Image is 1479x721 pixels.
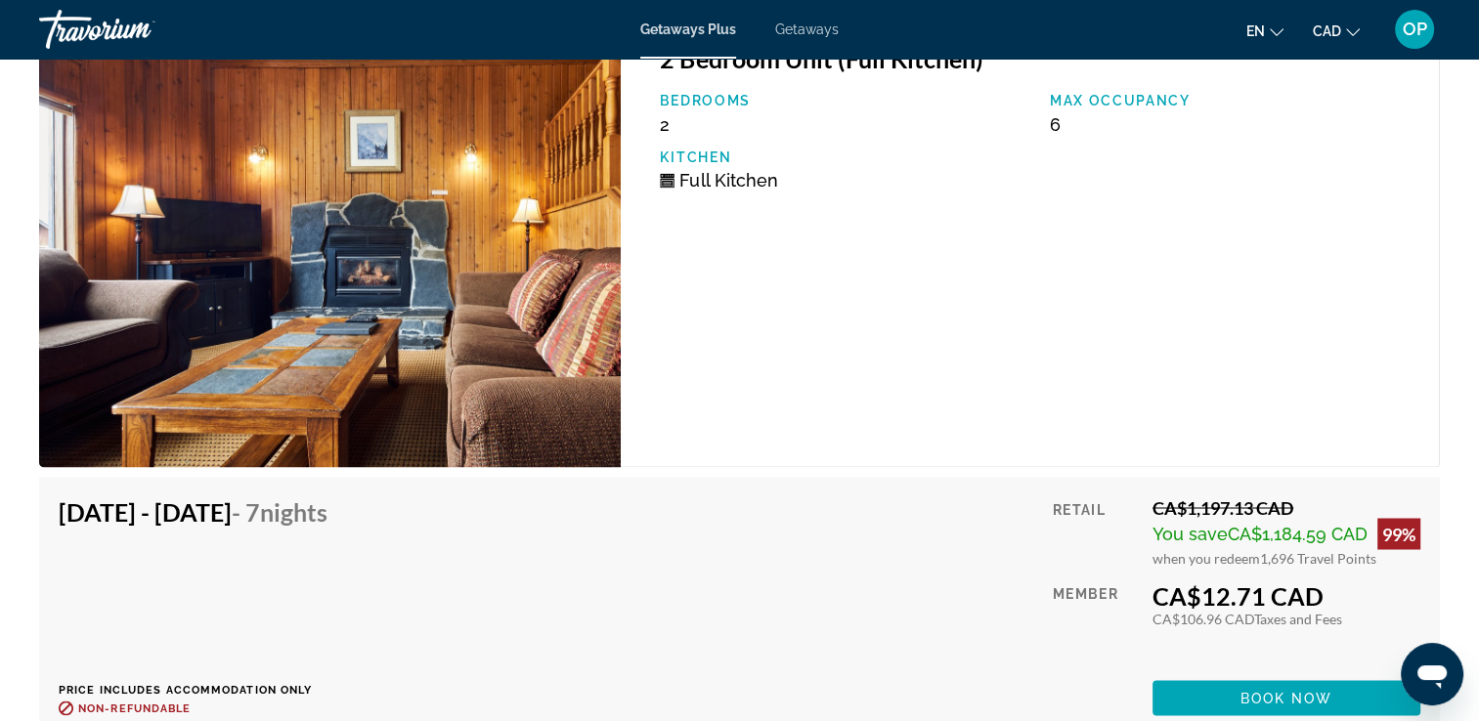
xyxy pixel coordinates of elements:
div: CA$12.71 CAD [1153,580,1420,610]
div: Member [1053,580,1138,665]
span: You save [1153,523,1228,543]
span: - 7 [232,496,327,526]
span: Non-refundable [78,701,191,714]
button: Book now [1153,680,1420,715]
span: OP [1403,20,1427,39]
span: when you redeem [1153,549,1260,566]
span: Full Kitchen [679,170,777,191]
a: Travorium [39,4,235,55]
div: 99% [1377,518,1420,549]
iframe: Button to launch messaging window [1401,643,1463,705]
span: CAD [1313,23,1341,39]
button: Change currency [1313,17,1360,45]
p: Bedrooms [660,93,1029,108]
button: User Menu [1389,9,1440,50]
p: Price includes accommodation only [59,683,342,696]
span: 2 [660,114,670,135]
a: Getaways [775,21,839,37]
div: Retail [1053,496,1138,566]
span: en [1246,23,1265,39]
img: Banff Gate Mountain Resort [39,23,621,467]
span: 1,696 Travel Points [1260,549,1376,566]
h3: 2 Bedroom Unit (Full Kitchen) [660,44,1419,73]
span: Nights [260,496,327,526]
a: Getaways Plus [640,21,736,37]
div: CA$1,197.13 CAD [1153,496,1420,518]
span: CA$1,184.59 CAD [1228,523,1368,543]
span: 6 [1050,114,1061,135]
h4: [DATE] - [DATE] [59,496,327,526]
span: Book now [1240,690,1333,705]
button: Change language [1246,17,1283,45]
div: CA$106.96 CAD [1153,610,1420,626]
span: Taxes and Fees [1254,610,1342,626]
p: Kitchen [660,149,1029,165]
p: Max Occupancy [1050,93,1419,108]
